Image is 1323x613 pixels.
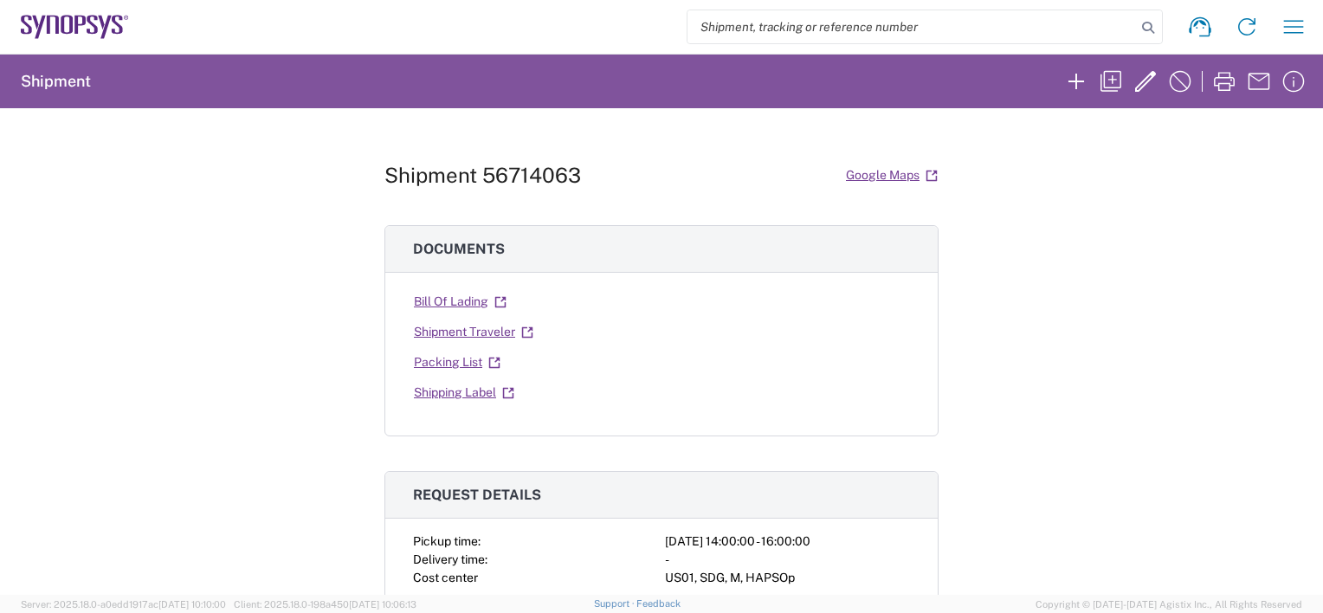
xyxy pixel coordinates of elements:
[665,569,910,587] div: US01, SDG, M, HAPSOp
[687,10,1136,43] input: Shipment, tracking or reference number
[413,347,501,377] a: Packing List
[413,241,505,257] span: Documents
[413,377,515,408] a: Shipping Label
[384,163,581,188] h1: Shipment 56714063
[413,487,541,503] span: Request details
[413,571,478,584] span: Cost center
[21,599,226,610] span: Server: 2025.18.0-a0edd1917ac
[845,160,939,190] a: Google Maps
[413,317,534,347] a: Shipment Traveler
[594,598,637,609] a: Support
[665,551,910,569] div: -
[413,287,507,317] a: Bill Of Lading
[21,71,91,92] h2: Shipment
[636,598,681,609] a: Feedback
[665,532,910,551] div: [DATE] 14:00:00 - 16:00:00
[413,552,487,566] span: Delivery time:
[158,599,226,610] span: [DATE] 10:10:00
[349,599,416,610] span: [DATE] 10:06:13
[413,534,481,548] span: Pickup time:
[234,599,416,610] span: Client: 2025.18.0-198a450
[1036,597,1302,612] span: Copyright © [DATE]-[DATE] Agistix Inc., All Rights Reserved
